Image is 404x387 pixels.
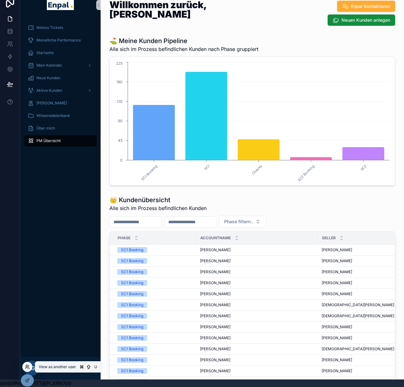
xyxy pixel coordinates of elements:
div: SC1 Booking [121,368,143,374]
a: SC1 Booking [117,368,192,374]
div: SC1 Booking [121,324,143,330]
text: Checks [251,164,263,175]
span: [PERSON_NAME] [322,335,352,340]
h1: 👑 Kundenübersicht [109,196,207,204]
tspan: 225 [116,61,123,66]
a: SC1 Booking [117,313,192,319]
a: [PERSON_NAME] [200,335,314,340]
span: Wissensdatenbank [36,113,70,118]
a: SC1 Booking [117,269,192,275]
span: [PERSON_NAME] [322,269,352,274]
div: SC1 Booking [121,379,143,385]
a: [PERSON_NAME] [24,97,97,109]
span: Aktive Kunden [36,88,62,93]
div: SC1 Booking [121,269,143,275]
div: SC1 Booking [121,346,143,352]
a: SC1 Booking [117,335,192,341]
div: SC1 Booking [121,357,143,363]
span: [PERSON_NAME] [322,280,352,285]
text: SC1 [203,164,210,171]
span: Seller [322,235,336,240]
span: Enpal Kontaktieren [351,3,390,9]
a: SC1 Booking [117,379,192,385]
a: [PERSON_NAME] [200,368,314,373]
span: Monatliche Performance [36,38,81,43]
a: SC1 Booking [117,291,192,297]
span: Neue Kunden [36,75,60,80]
a: Noloco Tickets [24,22,97,33]
a: SC1 Booking [117,357,192,363]
span: [PERSON_NAME] [200,335,230,340]
span: Alle sich im Prozess befindlichen Kunden [109,204,207,212]
text: SC2 [360,164,368,172]
text: SC1 Booking [141,164,158,182]
a: SC1 Booking [117,280,192,286]
span: [PERSON_NAME] [200,291,230,296]
span: PM Übersicht [36,138,61,143]
span: Phase [118,235,130,240]
a: SC1 Booking [117,258,192,264]
span: [PERSON_NAME] [200,357,230,362]
a: [PERSON_NAME] [200,302,314,307]
div: SC1 Booking [121,302,143,308]
a: [PERSON_NAME] [200,357,314,362]
div: SC1 Booking [121,335,143,341]
a: [PERSON_NAME] [200,280,314,285]
div: chart [113,61,391,181]
span: [PERSON_NAME] [200,324,230,329]
h1: ⛳ Meine Kunden Pipeline [109,36,258,45]
tspan: 90 [118,119,123,123]
span: Noloco Tickets [36,25,63,30]
div: SC1 Booking [121,313,143,319]
span: [DEMOGRAPHIC_DATA][PERSON_NAME] [322,313,394,318]
span: [PERSON_NAME] [322,258,352,263]
div: SC1 Booking [121,247,143,253]
span: [PERSON_NAME] [200,346,230,351]
button: Enpal Kontaktieren [337,1,395,12]
span: [PERSON_NAME] [200,269,230,274]
a: SC1 Booking [117,302,192,308]
a: [PERSON_NAME] [200,247,314,252]
span: U [93,364,98,369]
span: [PERSON_NAME] [200,258,230,263]
a: SC1 Booking [117,324,192,330]
span: Neuen Kunden anlegen [341,17,390,23]
tspan: 135 [117,99,123,104]
a: PM Übersicht [24,135,97,147]
span: [PERSON_NAME] [322,368,352,373]
a: Startseite [24,47,97,58]
span: [PERSON_NAME] [200,280,230,285]
a: [PERSON_NAME] [200,346,314,351]
span: [PERSON_NAME] [200,302,230,307]
span: Alle sich im Prozess befindlichen Kunden nach Phase gruppiert [109,45,258,53]
span: [PERSON_NAME] [322,291,352,296]
tspan: 180 [116,80,123,84]
a: SC1 Booking [117,346,192,352]
span: [PERSON_NAME] [200,247,230,252]
span: View as another user [39,364,76,369]
a: Über mich [24,123,97,134]
span: Mein Kalender [36,63,62,68]
span: [DEMOGRAPHIC_DATA][PERSON_NAME] [322,346,394,351]
div: SC1 Booking [121,280,143,286]
a: [PERSON_NAME] [200,269,314,274]
span: [PERSON_NAME] [36,101,67,106]
span: Accountname [200,235,231,240]
span: [PERSON_NAME] [322,324,352,329]
a: [PERSON_NAME] [200,313,314,318]
a: SC1 Booking [117,247,192,253]
a: Mein Kalender [24,60,97,71]
text: SC2 Booking [297,164,315,182]
a: Wissensdatenbank [24,110,97,121]
div: SC1 Booking [121,258,143,264]
tspan: 45 [118,138,123,143]
tspan: 0 [120,158,123,163]
span: [PERSON_NAME] [200,368,230,373]
span: Über mich [36,126,55,131]
a: [PERSON_NAME] [200,324,314,329]
span: [PERSON_NAME] [200,313,230,318]
div: scrollable content [20,18,101,155]
span: [PERSON_NAME] [322,357,352,362]
a: Monatliche Performance [24,35,97,46]
a: Aktive Kunden [24,85,97,96]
